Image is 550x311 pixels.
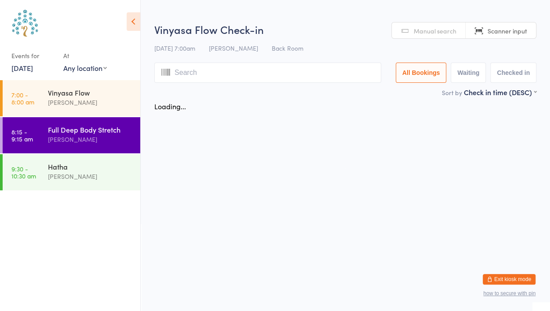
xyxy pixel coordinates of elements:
div: Check in time (DESC) [464,87,536,97]
div: At [63,48,107,63]
a: 9:30 -10:30 amHatha[PERSON_NAME] [3,154,140,190]
time: 8:15 - 9:15 am [11,128,33,142]
button: All Bookings [396,63,447,83]
h2: Vinyasa Flow Check-in [154,22,536,37]
div: Vinyasa Flow [48,88,133,97]
div: Full Deep Body Stretch [48,125,133,134]
time: 9:30 - 10:30 am [11,165,36,179]
div: [PERSON_NAME] [48,134,133,144]
div: Events for [11,48,55,63]
span: Manual search [414,26,456,35]
button: Exit kiosk mode [483,274,535,285]
label: Sort by [442,88,462,97]
div: [PERSON_NAME] [48,97,133,107]
button: Waiting [451,63,486,83]
div: Hatha [48,162,133,171]
div: [PERSON_NAME] [48,171,133,181]
button: Checked in [490,63,536,83]
span: [PERSON_NAME] [209,44,258,52]
span: [DATE] 7:00am [154,44,195,52]
a: 8:15 -9:15 amFull Deep Body Stretch[PERSON_NAME] [3,117,140,153]
button: how to secure with pin [483,290,535,296]
span: Back Room [272,44,303,52]
a: 7:00 -8:00 amVinyasa Flow[PERSON_NAME] [3,80,140,116]
span: Scanner input [488,26,527,35]
input: Search [154,63,381,83]
time: 7:00 - 8:00 am [11,91,34,105]
div: Any location [63,63,107,73]
a: [DATE] [11,63,33,73]
div: Loading... [154,101,186,111]
img: Australian School of Meditation & Yoga [9,7,42,40]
